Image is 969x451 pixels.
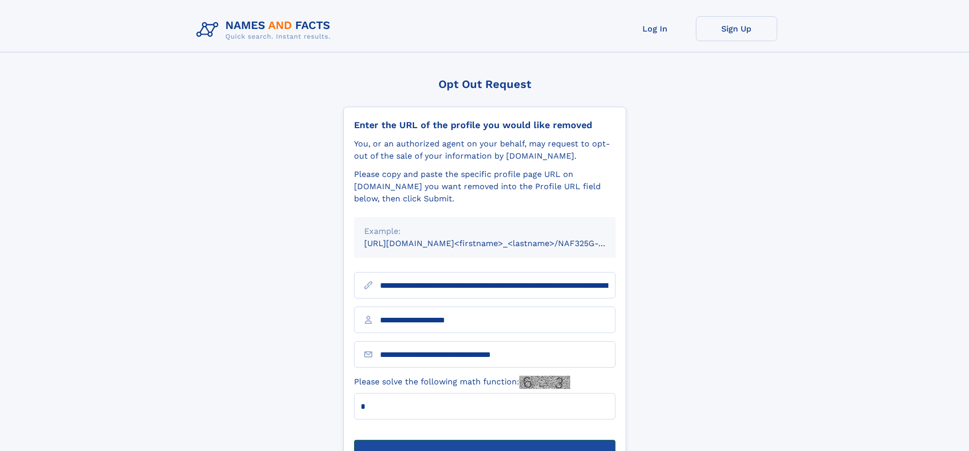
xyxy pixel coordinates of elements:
[354,376,570,389] label: Please solve the following math function:
[192,16,339,44] img: Logo Names and Facts
[343,78,626,91] div: Opt Out Request
[364,238,635,248] small: [URL][DOMAIN_NAME]<firstname>_<lastname>/NAF325G-xxxxxxxx
[364,225,605,237] div: Example:
[614,16,696,41] a: Log In
[354,119,615,131] div: Enter the URL of the profile you would like removed
[696,16,777,41] a: Sign Up
[354,168,615,205] div: Please copy and paste the specific profile page URL on [DOMAIN_NAME] you want removed into the Pr...
[354,138,615,162] div: You, or an authorized agent on your behalf, may request to opt-out of the sale of your informatio...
